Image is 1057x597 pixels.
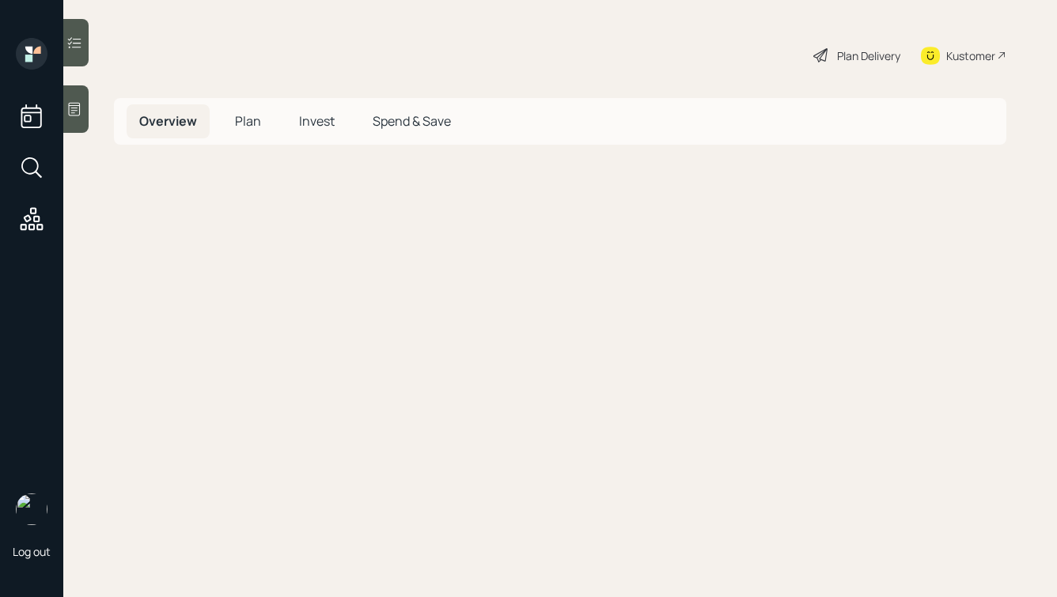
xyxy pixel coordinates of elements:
span: Spend & Save [373,112,451,130]
img: hunter_neumayer.jpg [16,493,47,525]
span: Overview [139,112,197,130]
span: Invest [299,112,335,130]
div: Log out [13,544,51,559]
div: Kustomer [946,47,995,64]
span: Plan [235,112,261,130]
div: Plan Delivery [837,47,900,64]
